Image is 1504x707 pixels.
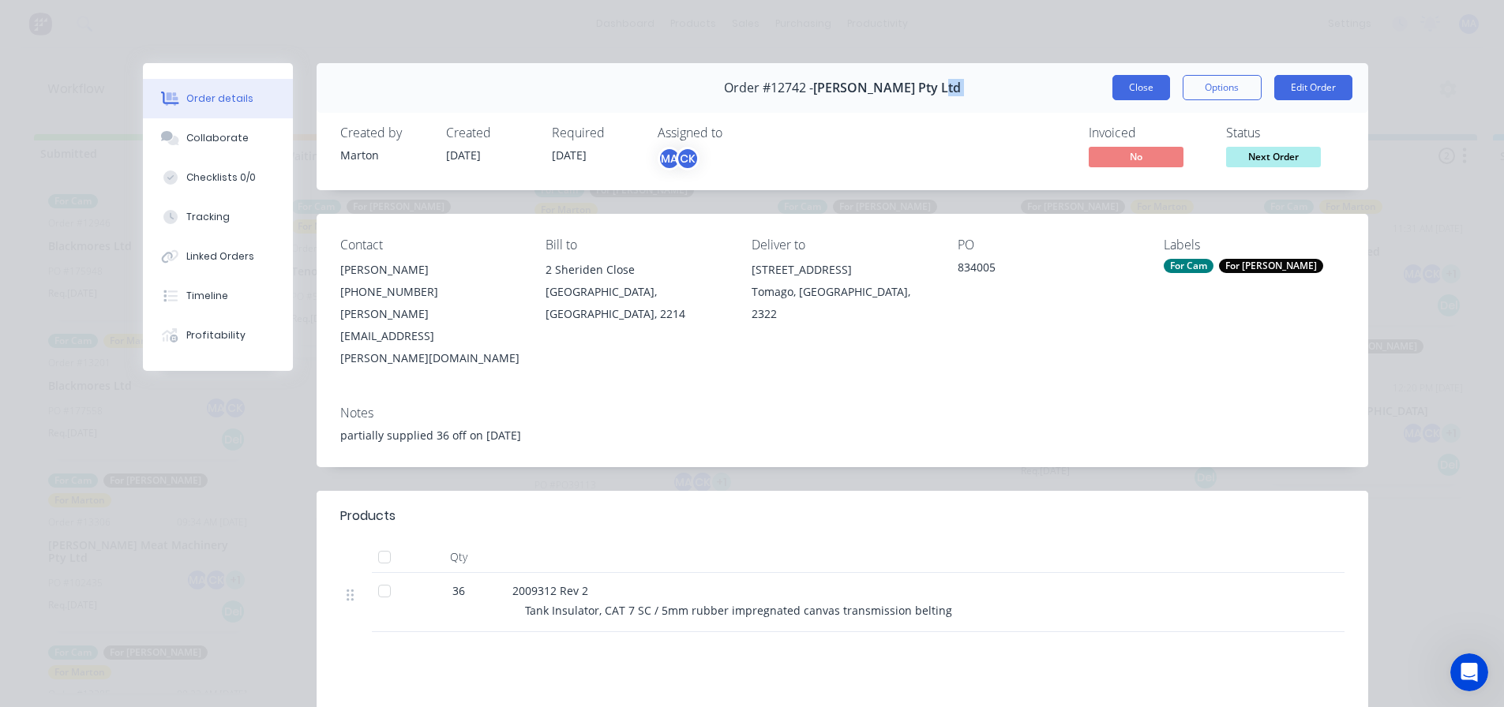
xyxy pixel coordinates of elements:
div: Marton [340,147,427,163]
div: 2 Sheriden Close [546,259,726,281]
div: Profitability [186,328,246,342]
button: Edit Order [1274,75,1352,100]
span: [PERSON_NAME] Pty Ltd [813,80,961,95]
button: Home [247,6,277,36]
div: Once exported, you can filter by Customer in Excel to get a detailed breakdown. [25,185,246,231]
button: Checklists 0/0 [143,158,293,197]
button: Start recording [100,517,113,529]
div: Tracking [186,210,230,224]
div: Checklists 0/0 [186,170,256,185]
p: Active 45m ago [77,20,157,36]
button: Close [1112,75,1170,100]
div: PO [958,238,1138,252]
button: Send a message… [271,511,296,536]
button: Tracking [143,197,293,237]
span: No [1089,147,1183,166]
span: [DATE] [446,148,481,163]
div: thank you [PERSON_NAME]! that is what i was looking for [57,418,303,468]
div: Qty [411,541,506,573]
button: Gif picker [50,517,62,529]
div: 2 Sheriden Close[GEOGRAPHIC_DATA], [GEOGRAPHIC_DATA], 2214 [546,259,726,325]
div: Marton says… [13,418,303,481]
span: [DATE] [552,148,587,163]
img: Profile image for Maricar [45,9,70,34]
button: MACK [658,147,699,170]
div: Bill to [546,238,726,252]
div: [PERSON_NAME][PHONE_NUMBER][PERSON_NAME][EMAIL_ADDRESS][PERSON_NAME][DOMAIN_NAME] [340,259,521,369]
div: Notes [340,406,1345,421]
div: Order details [186,92,253,106]
div: CK [676,147,699,170]
div: Labels [1164,238,1345,252]
div: [PHONE_NUMBER] [340,281,521,303]
button: Next Order [1226,147,1321,170]
div: Status [1226,125,1345,140]
button: Upload attachment [75,517,88,529]
iframe: Intercom live chat [1450,653,1488,691]
div: Created by [340,125,427,140]
div: For [PERSON_NAME] [1219,259,1323,273]
span: Tank Insulator, CAT 7 SC / 5mm rubber impregnated canvas transmission belting [525,603,952,618]
button: Profitability [143,316,293,355]
div: Timeline [186,289,228,303]
div: For Cam [1164,259,1213,273]
button: go back [10,6,40,36]
div: Products [340,507,396,526]
div: [STREET_ADDRESS]Tomago, [GEOGRAPHIC_DATA], 2322 [752,259,932,325]
textarea: Message… [13,484,302,511]
span: Order #12742 - [724,80,813,95]
div: [PERSON_NAME] [340,259,521,281]
div: Deliver to [752,238,932,252]
div: [GEOGRAPHIC_DATA], [GEOGRAPHIC_DATA], 2214 [546,281,726,325]
div: Collaborate [186,131,249,145]
span: 36 [452,582,465,599]
button: Options [1183,75,1262,100]
div: Required [552,125,639,140]
div: Tomago, [GEOGRAPHIC_DATA], 2322 [752,281,932,325]
div: Invoiced [1089,125,1207,140]
button: Collaborate [143,118,293,158]
span: 2009312 Rev 2 [512,583,588,598]
div: Linked Orders [186,249,254,264]
button: Emoji picker [24,517,37,529]
div: partially supplied 36 off on [DATE] [340,427,1345,443]
div: [PERSON_NAME][EMAIL_ADDRESS][PERSON_NAME][DOMAIN_NAME] [340,303,521,369]
div: Contact [340,238,521,252]
h1: Maricar [77,8,124,20]
span: Next Order [1226,147,1321,166]
div: Created [446,125,533,140]
div: Then, click the three dots icon on the Sales Orders dashboard card and select Export to Excel For... [25,138,246,185]
div: Close [277,6,306,35]
div: MA [658,147,681,170]
button: Linked Orders [143,237,293,276]
button: Order details [143,79,293,118]
button: Timeline [143,276,293,316]
div: thank you [PERSON_NAME]! that is what i was looking for [69,428,291,458]
div: [STREET_ADDRESS] [752,259,932,281]
div: Assigned to [658,125,816,140]
div: 834005 [958,259,1138,281]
